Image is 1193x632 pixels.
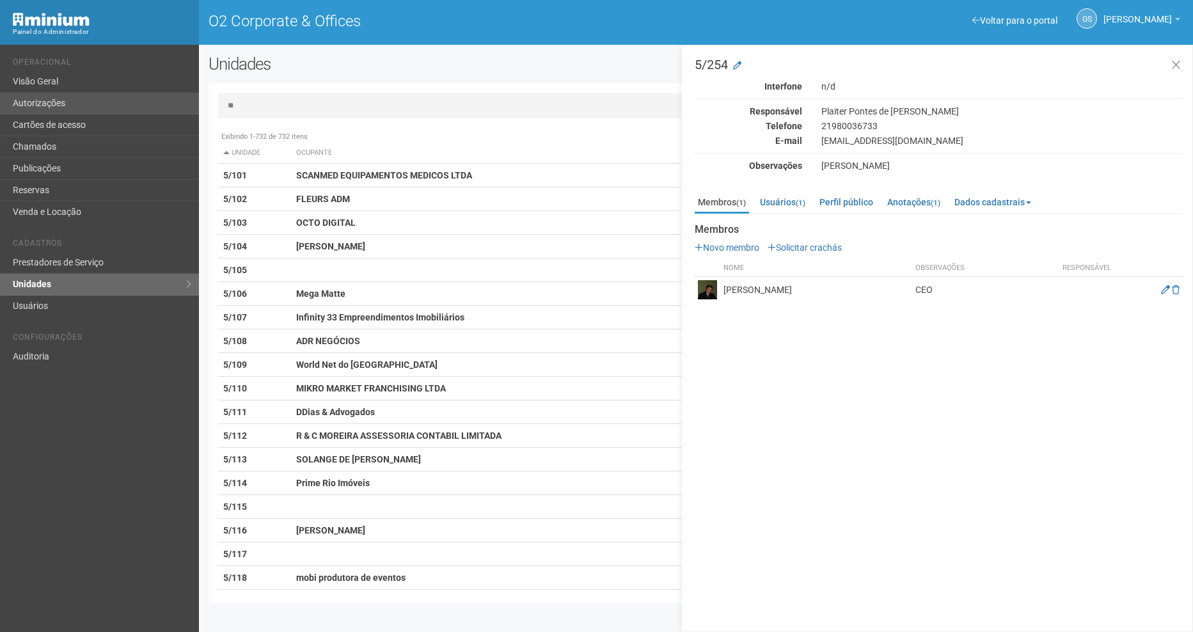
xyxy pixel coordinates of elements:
[223,194,247,204] strong: 5/102
[223,265,247,275] strong: 5/105
[223,573,247,583] strong: 5/118
[223,383,247,393] strong: 5/110
[1103,2,1172,24] span: Gabriela Souza
[695,242,759,253] a: Novo membro
[223,170,247,180] strong: 5/101
[218,131,1174,143] div: Exibindo 1-732 de 732 itens
[1077,8,1097,29] a: GS
[223,478,247,488] strong: 5/114
[296,217,356,228] strong: OCTO DIGITAL
[757,193,809,212] a: Usuários(1)
[296,478,370,488] strong: Prime Rio Imóveis
[296,383,446,393] strong: MIKRO MARKET FRANCHISING LTDA
[1161,285,1170,295] a: Editar membro
[218,143,291,164] th: Unidade: activate to sort column descending
[296,525,365,535] strong: [PERSON_NAME]
[1172,285,1180,295] a: Excluir membro
[223,431,247,441] strong: 5/112
[912,260,1055,277] th: Observações
[812,106,1192,117] div: Plaiter Pontes de [PERSON_NAME]
[812,160,1192,171] div: [PERSON_NAME]
[812,81,1192,92] div: n/d
[223,525,247,535] strong: 5/116
[685,120,812,132] div: Telefone
[685,81,812,92] div: Interfone
[223,454,247,464] strong: 5/113
[223,288,247,299] strong: 5/106
[296,241,365,251] strong: [PERSON_NAME]
[223,241,247,251] strong: 5/104
[1055,260,1119,277] th: Responsável
[223,407,247,417] strong: 5/111
[209,54,604,74] h2: Unidades
[223,502,247,512] strong: 5/115
[209,13,686,29] h1: O2 Corporate & Offices
[698,280,717,299] img: user.png
[296,359,438,370] strong: World Net do [GEOGRAPHIC_DATA]
[296,194,350,204] strong: FLEURS ADM
[733,59,741,72] a: Modificar a unidade
[223,359,247,370] strong: 5/109
[720,277,912,303] td: [PERSON_NAME]
[296,288,345,299] strong: Mega Matte
[296,431,502,441] strong: R & C MOREIRA ASSESSORIA CONTABIL LIMITADA
[695,224,1183,235] strong: Membros
[931,198,940,207] small: (1)
[296,336,360,346] strong: ADR NEGÓCIOS
[912,277,1055,303] td: CEO
[884,193,944,212] a: Anotações(1)
[816,193,876,212] a: Perfil público
[972,15,1057,26] a: Voltar para o portal
[296,454,421,464] strong: SOLANGE DE [PERSON_NAME]
[13,26,189,38] div: Painel do Administrador
[685,135,812,146] div: E-mail
[695,193,749,214] a: Membros(1)
[13,58,189,71] li: Operacional
[223,217,247,228] strong: 5/103
[291,143,734,164] th: Ocupante: activate to sort column ascending
[796,198,805,207] small: (1)
[685,160,812,171] div: Observações
[768,242,842,253] a: Solicitar crachás
[1103,16,1180,26] a: [PERSON_NAME]
[296,407,375,417] strong: DDias & Advogados
[296,312,464,322] strong: Infinity 33 Empreendimentos Imobiliários
[951,193,1034,212] a: Dados cadastrais
[296,170,472,180] strong: SCANMED EQUIPAMENTOS MEDICOS LTDA
[223,312,247,322] strong: 5/107
[13,13,90,26] img: Minium
[736,198,746,207] small: (1)
[13,239,189,252] li: Cadastros
[223,549,247,559] strong: 5/117
[13,333,189,346] li: Configurações
[720,260,912,277] th: Nome
[695,58,1183,71] h3: 5/254
[685,106,812,117] div: Responsável
[812,120,1192,132] div: 21980036733
[223,336,247,346] strong: 5/108
[296,573,406,583] strong: mobi produtora de eventos
[812,135,1192,146] div: [EMAIL_ADDRESS][DOMAIN_NAME]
